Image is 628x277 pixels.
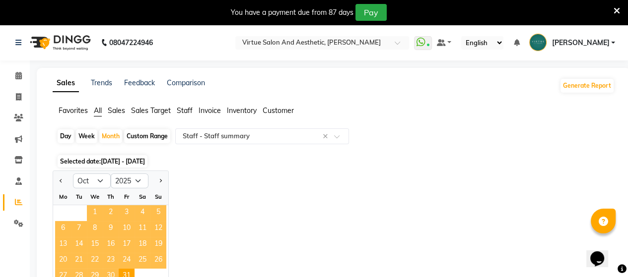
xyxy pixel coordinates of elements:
div: Sunday, October 19, 2025 [150,237,166,253]
span: 18 [135,237,150,253]
button: Generate Report [560,79,614,93]
span: 22 [87,253,103,269]
div: Thursday, October 16, 2025 [103,237,119,253]
div: Sunday, October 26, 2025 [150,253,166,269]
div: You have a payment due from 87 days [231,7,353,18]
span: 4 [135,205,150,221]
a: Sales [53,74,79,92]
div: Saturday, October 25, 2025 [135,253,150,269]
span: 12 [150,221,166,237]
span: 24 [119,253,135,269]
span: 13 [55,237,71,253]
div: Monday, October 13, 2025 [55,237,71,253]
button: Next month [156,173,164,189]
span: 15 [87,237,103,253]
select: Select year [111,173,148,188]
div: Fr [119,189,135,205]
div: Tu [71,189,87,205]
div: Wednesday, October 8, 2025 [87,221,103,237]
span: 6 [55,221,71,237]
button: Pay [355,4,387,21]
span: 7 [71,221,87,237]
span: 10 [119,221,135,237]
a: Feedback [124,78,155,87]
div: Tuesday, October 21, 2025 [71,253,87,269]
div: Wednesday, October 1, 2025 [87,205,103,221]
span: 20 [55,253,71,269]
div: Week [76,129,97,143]
b: 08047224946 [109,29,153,56]
span: Customer [263,106,294,115]
span: Staff [177,106,193,115]
span: [DATE] - [DATE] [101,158,145,165]
div: Thursday, October 23, 2025 [103,253,119,269]
a: Trends [91,78,112,87]
span: 5 [150,205,166,221]
div: Tuesday, October 7, 2025 [71,221,87,237]
span: 19 [150,237,166,253]
img: logo [25,29,93,56]
span: 25 [135,253,150,269]
span: 9 [103,221,119,237]
span: 11 [135,221,150,237]
span: 1 [87,205,103,221]
div: Mo [55,189,71,205]
span: 23 [103,253,119,269]
div: Custom Range [124,129,170,143]
div: Tuesday, October 14, 2025 [71,237,87,253]
span: Sales [108,106,125,115]
div: Monday, October 6, 2025 [55,221,71,237]
div: Su [150,189,166,205]
span: 2 [103,205,119,221]
span: All [94,106,102,115]
div: Thursday, October 2, 2025 [103,205,119,221]
select: Select month [73,173,111,188]
div: Sunday, October 5, 2025 [150,205,166,221]
div: Day [58,129,74,143]
div: Friday, October 24, 2025 [119,253,135,269]
div: Th [103,189,119,205]
span: 8 [87,221,103,237]
iframe: chat widget [586,237,618,267]
span: [PERSON_NAME] [552,38,609,48]
div: Friday, October 10, 2025 [119,221,135,237]
span: 14 [71,237,87,253]
span: Selected date: [58,155,147,167]
span: Favorites [59,106,88,115]
div: Friday, October 17, 2025 [119,237,135,253]
span: Inventory [227,106,257,115]
span: 21 [71,253,87,269]
div: Friday, October 3, 2025 [119,205,135,221]
span: 3 [119,205,135,221]
button: Previous month [57,173,65,189]
span: Invoice [199,106,221,115]
div: Wednesday, October 15, 2025 [87,237,103,253]
div: Saturday, October 11, 2025 [135,221,150,237]
a: Comparison [167,78,205,87]
div: Wednesday, October 22, 2025 [87,253,103,269]
div: Month [99,129,122,143]
span: Sales Target [131,106,171,115]
span: Clear all [323,131,331,142]
div: Monday, October 20, 2025 [55,253,71,269]
img: Bharath [529,34,547,51]
div: Saturday, October 4, 2025 [135,205,150,221]
div: Sunday, October 12, 2025 [150,221,166,237]
div: Saturday, October 18, 2025 [135,237,150,253]
div: We [87,189,103,205]
div: Sa [135,189,150,205]
span: 17 [119,237,135,253]
div: Thursday, October 9, 2025 [103,221,119,237]
span: 26 [150,253,166,269]
span: 16 [103,237,119,253]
